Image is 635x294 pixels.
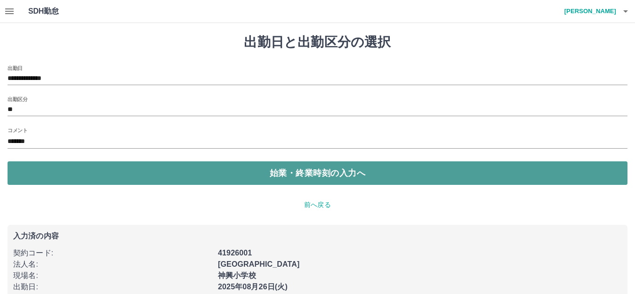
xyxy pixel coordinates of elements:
p: 現場名 : [13,270,212,281]
p: 法人名 : [13,259,212,270]
b: 41926001 [218,249,252,257]
p: 出勤日 : [13,281,212,293]
b: [GEOGRAPHIC_DATA] [218,260,300,268]
b: 神興小学校 [218,271,256,279]
b: 2025年08月26日(火) [218,283,288,291]
label: 出勤区分 [8,95,27,103]
p: 入力済の内容 [13,232,622,240]
button: 始業・終業時刻の入力へ [8,161,627,185]
label: コメント [8,127,27,134]
p: 契約コード : [13,247,212,259]
label: 出勤日 [8,64,23,72]
h1: 出勤日と出勤区分の選択 [8,34,627,50]
p: 前へ戻る [8,200,627,210]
